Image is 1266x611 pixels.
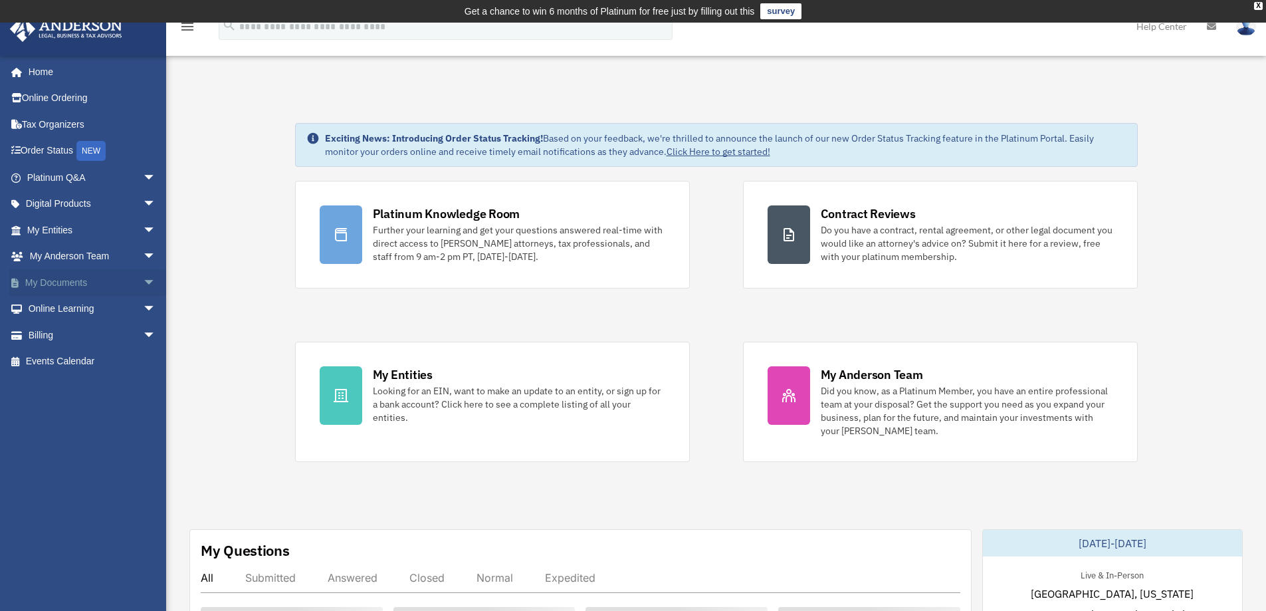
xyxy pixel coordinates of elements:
[9,111,176,138] a: Tax Organizers
[821,205,916,222] div: Contract Reviews
[760,3,801,19] a: survey
[325,132,1126,158] div: Based on your feedback, we're thrilled to announce the launch of our new Order Status Tracking fe...
[201,541,290,560] div: My Questions
[9,59,169,85] a: Home
[201,571,213,584] div: All
[9,296,176,322] a: Online Learningarrow_drop_down
[9,191,176,217] a: Digital Productsarrow_drop_down
[76,141,106,161] div: NEW
[1031,586,1194,602] span: [GEOGRAPHIC_DATA], [US_STATE]
[143,322,169,349] span: arrow_drop_down
[373,205,520,222] div: Platinum Knowledge Room
[9,243,176,270] a: My Anderson Teamarrow_drop_down
[295,342,690,462] a: My Entities Looking for an EIN, want to make an update to an entity, or sign up for a bank accoun...
[9,269,176,296] a: My Documentsarrow_drop_down
[1070,567,1154,581] div: Live & In-Person
[9,348,176,375] a: Events Calendar
[143,296,169,323] span: arrow_drop_down
[325,132,543,144] strong: Exciting News: Introducing Order Status Tracking!
[373,223,665,263] div: Further your learning and get your questions answered real-time with direct access to [PERSON_NAM...
[9,85,176,112] a: Online Ordering
[9,217,176,243] a: My Entitiesarrow_drop_down
[179,19,195,35] i: menu
[6,16,126,42] img: Anderson Advisors Platinum Portal
[743,181,1138,289] a: Contract Reviews Do you have a contract, rental agreement, or other legal document you would like...
[143,243,169,271] span: arrow_drop_down
[1254,2,1263,10] div: close
[9,164,176,191] a: Platinum Q&Aarrow_drop_down
[295,181,690,289] a: Platinum Knowledge Room Further your learning and get your questions answered real-time with dire...
[373,384,665,424] div: Looking for an EIN, want to make an update to an entity, or sign up for a bank account? Click her...
[245,571,296,584] div: Submitted
[821,366,923,383] div: My Anderson Team
[143,269,169,297] span: arrow_drop_down
[465,3,755,19] div: Get a chance to win 6 months of Platinum for free just by filling out this
[409,571,445,584] div: Closed
[143,217,169,244] span: arrow_drop_down
[743,342,1138,462] a: My Anderson Team Did you know, as a Platinum Member, you have an entire professional team at your...
[143,191,169,218] span: arrow_drop_down
[179,23,195,35] a: menu
[983,530,1242,556] div: [DATE]-[DATE]
[821,384,1113,437] div: Did you know, as a Platinum Member, you have an entire professional team at your disposal? Get th...
[373,366,433,383] div: My Entities
[9,138,176,165] a: Order StatusNEW
[545,571,595,584] div: Expedited
[1236,17,1256,36] img: User Pic
[328,571,377,584] div: Answered
[9,322,176,348] a: Billingarrow_drop_down
[667,146,770,158] a: Click Here to get started!
[821,223,1113,263] div: Do you have a contract, rental agreement, or other legal document you would like an attorney's ad...
[222,18,237,33] i: search
[476,571,513,584] div: Normal
[143,164,169,191] span: arrow_drop_down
